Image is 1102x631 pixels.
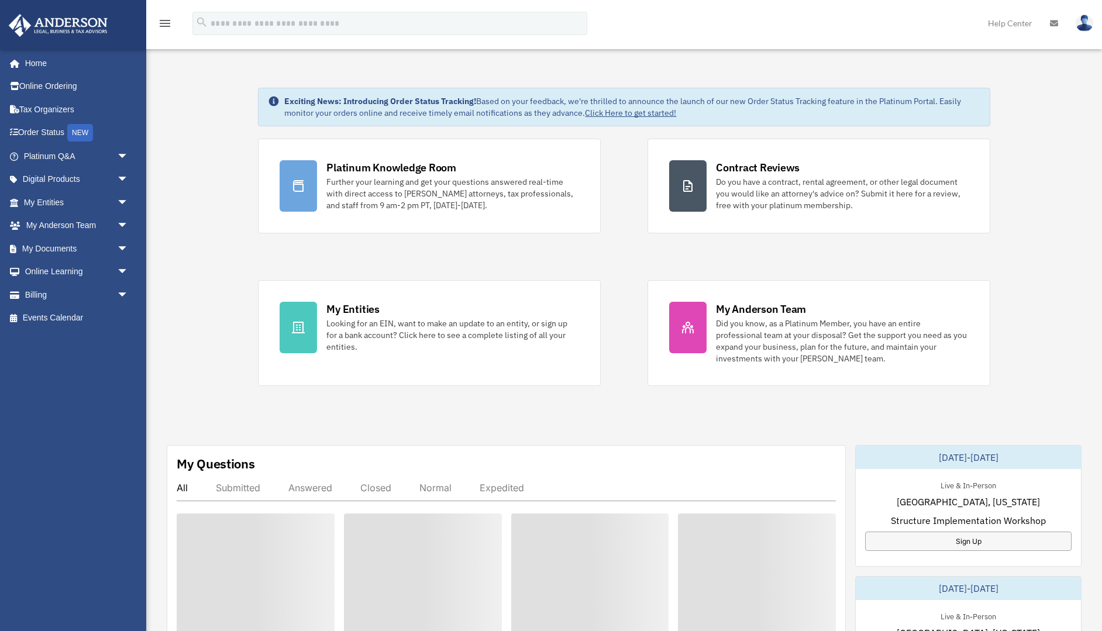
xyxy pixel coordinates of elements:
i: search [195,16,208,29]
div: Expedited [480,482,524,494]
div: Further your learning and get your questions answered real-time with direct access to [PERSON_NAM... [326,176,579,211]
div: My Questions [177,455,255,473]
img: Anderson Advisors Platinum Portal [5,14,111,37]
a: My Anderson Team Did you know, as a Platinum Member, you have an entire professional team at your... [648,280,990,386]
a: Home [8,51,140,75]
strong: Exciting News: Introducing Order Status Tracking! [284,96,476,106]
a: My Documentsarrow_drop_down [8,237,146,260]
a: Online Ordering [8,75,146,98]
span: arrow_drop_down [117,237,140,261]
span: arrow_drop_down [117,144,140,168]
span: arrow_drop_down [117,191,140,215]
i: menu [158,16,172,30]
div: Based on your feedback, we're thrilled to announce the launch of our new Order Status Tracking fe... [284,95,980,119]
a: My Entities Looking for an EIN, want to make an update to an entity, or sign up for a bank accoun... [258,280,601,386]
div: My Entities [326,302,379,316]
a: Platinum Q&Aarrow_drop_down [8,144,146,168]
div: Live & In-Person [931,478,1005,491]
a: Sign Up [865,532,1072,551]
a: menu [158,20,172,30]
div: All [177,482,188,494]
img: User Pic [1076,15,1093,32]
span: [GEOGRAPHIC_DATA], [US_STATE] [897,495,1040,509]
div: Platinum Knowledge Room [326,160,456,175]
span: Structure Implementation Workshop [891,513,1046,527]
a: My Entitiesarrow_drop_down [8,191,146,214]
div: Submitted [216,482,260,494]
div: [DATE]-[DATE] [856,577,1081,600]
div: Normal [419,482,452,494]
div: Closed [360,482,391,494]
a: My Anderson Teamarrow_drop_down [8,214,146,237]
div: Looking for an EIN, want to make an update to an entity, or sign up for a bank account? Click her... [326,318,579,353]
a: Contract Reviews Do you have a contract, rental agreement, or other legal document you would like... [648,139,990,233]
a: Billingarrow_drop_down [8,283,146,306]
div: NEW [67,124,93,142]
a: Order StatusNEW [8,121,146,145]
div: [DATE]-[DATE] [856,446,1081,469]
a: Digital Productsarrow_drop_down [8,168,146,191]
div: Did you know, as a Platinum Member, you have an entire professional team at your disposal? Get th... [716,318,969,364]
div: Do you have a contract, rental agreement, or other legal document you would like an attorney's ad... [716,176,969,211]
div: Answered [288,482,332,494]
div: Contract Reviews [716,160,800,175]
div: Live & In-Person [931,609,1005,622]
span: arrow_drop_down [117,214,140,238]
a: Tax Organizers [8,98,146,121]
a: Platinum Knowledge Room Further your learning and get your questions answered real-time with dire... [258,139,601,233]
span: arrow_drop_down [117,168,140,192]
a: Click Here to get started! [585,108,676,118]
div: My Anderson Team [716,302,806,316]
a: Online Learningarrow_drop_down [8,260,146,284]
span: arrow_drop_down [117,283,140,307]
a: Events Calendar [8,306,146,330]
span: arrow_drop_down [117,260,140,284]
